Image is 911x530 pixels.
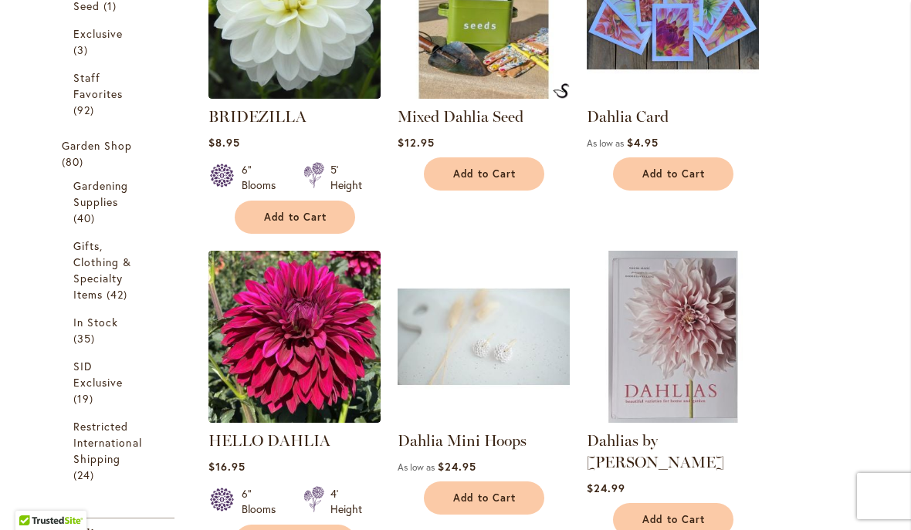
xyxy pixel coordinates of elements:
a: Mixed Dahlia Seed [398,107,523,126]
a: Dahlia Mini Hoops [398,431,527,450]
span: 19 [73,390,97,407]
a: Garden Shop [62,137,147,170]
a: In Stock [73,314,136,346]
span: Gardening Supplies [73,178,128,209]
span: $24.99 [587,481,625,495]
img: Dahlias by Naomi Slade - FRONT [587,251,759,423]
span: 24 [73,467,98,483]
span: 35 [73,330,99,346]
span: Add to Cart [642,167,706,181]
a: Restricted International Shipping [73,418,136,483]
button: Add to Cart [424,157,544,191]
a: Exclusive [73,25,136,58]
a: HELLO DAHLIA [208,431,330,450]
a: BRIDEZILLA [208,87,381,102]
span: 42 [107,286,131,302]
button: Add to Cart [424,481,544,515]
span: 3 [73,42,92,58]
span: $8.95 [208,135,240,150]
span: $16.95 [208,459,246,474]
span: $4.95 [627,135,659,150]
span: In Stock [73,315,118,329]
div: 4' Height [330,486,362,517]
span: SID Exclusive [73,359,123,390]
a: Dahlias by [PERSON_NAME] [587,431,724,471]
div: 6" Blooms [242,162,285,193]
span: Restricted International Shipping [73,419,142,466]
a: Dahlia Mini Hoops [398,411,570,426]
span: 92 [73,102,98,118]
a: Hello Dahlia [208,411,381,426]
span: Add to Cart [453,167,516,181]
span: Gifts, Clothing & Specialty Items [73,238,132,302]
div: 6" Blooms [242,486,285,517]
span: As low as [587,137,624,149]
img: Mixed Dahlia Seed [553,83,570,99]
span: Exclusive [73,26,123,41]
span: 40 [73,210,99,226]
img: Hello Dahlia [208,251,381,423]
a: Mixed Dahlia Seed Mixed Dahlia Seed [398,87,570,102]
button: Add to Cart [235,201,355,234]
a: BRIDEZILLA [208,107,306,126]
a: Gifts, Clothing &amp; Specialty Items [73,238,136,302]
span: Garden Shop [62,138,133,153]
a: Gardening Supplies [73,177,136,226]
a: Group shot of Dahlia Cards [587,87,759,102]
span: Add to Cart [453,491,516,505]
iframe: Launch Accessibility Center [12,475,55,518]
span: As low as [398,461,435,473]
a: Staff Favorites [73,69,136,118]
span: Add to Cart [264,211,327,224]
img: Dahlia Mini Hoops [398,251,570,423]
button: Add to Cart [613,157,733,191]
span: $12.95 [398,135,435,150]
span: 80 [62,154,87,170]
a: Dahlias by Naomi Slade - FRONT [587,411,759,426]
span: $24.95 [438,459,476,474]
div: 5' Height [330,162,362,193]
a: SID Exclusive [73,358,136,407]
span: Add to Cart [642,513,706,526]
a: Dahlia Card [587,107,669,126]
span: Staff Favorites [73,70,123,101]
